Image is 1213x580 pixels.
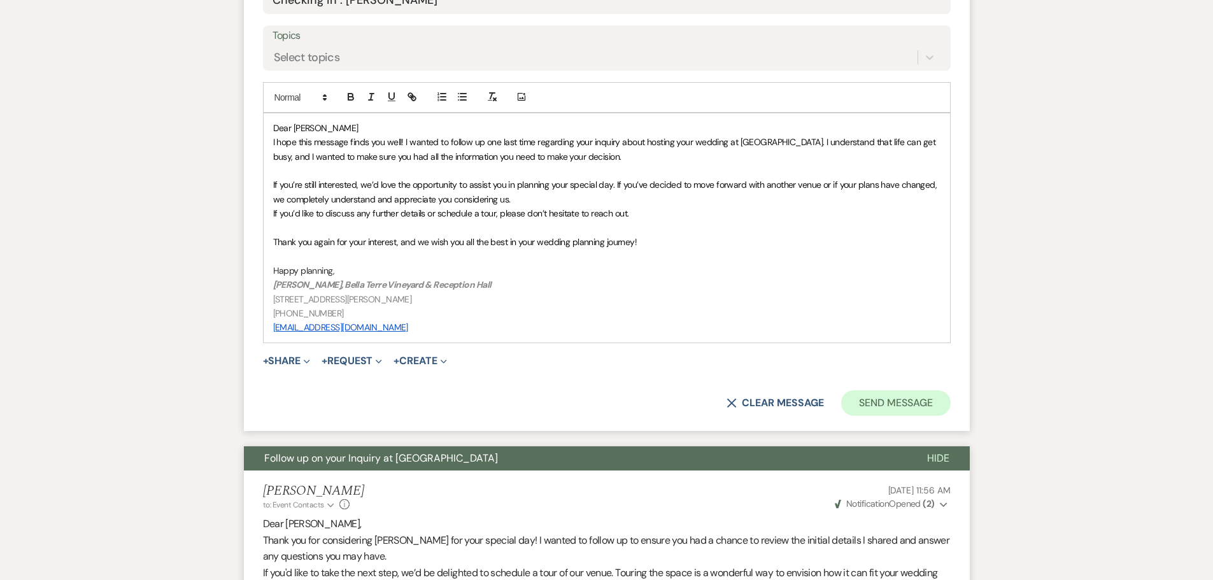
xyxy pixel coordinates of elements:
span: If you’d like to discuss any further details or schedule a tour, please don’t hesitate to reach out. [273,208,629,219]
span: Thank you for considering [PERSON_NAME] for your special day! I wanted to follow up to ensure you... [263,534,950,563]
label: Topics [273,27,941,45]
button: Hide [907,446,970,470]
span: + [322,356,327,366]
span: Dear [PERSON_NAME] [273,122,358,134]
strong: ( 2 ) [923,498,934,509]
button: to: Event Contacts [263,499,336,511]
a: [EMAIL_ADDRESS][DOMAIN_NAME] [273,322,408,333]
span: Notification [846,498,889,509]
span: If you’re still interested, we’d love the opportunity to assist you in planning your special day.... [273,179,939,204]
button: Clear message [727,398,823,408]
span: [DATE] 11:56 AM [888,485,951,496]
h5: [PERSON_NAME] [263,483,364,499]
span: Hide [927,451,949,465]
p: Happy planning, [273,264,940,278]
span: Dear [PERSON_NAME], [263,517,362,530]
button: Share [263,356,311,366]
span: I hope this message finds you well! I wanted to follow up one last time regarding your inquiry ab... [273,136,938,162]
button: Follow up on your Inquiry at [GEOGRAPHIC_DATA] [244,446,907,470]
button: Create [394,356,446,366]
span: + [394,356,399,366]
button: Send Message [841,390,950,416]
span: Follow up on your Inquiry at [GEOGRAPHIC_DATA] [264,451,498,465]
span: Opened [835,498,935,509]
button: Request [322,356,382,366]
button: NotificationOpened (2) [833,497,951,511]
span: [PHONE_NUMBER] [273,308,344,319]
em: [PERSON_NAME], Bella Terre Vineyard & Reception Hall [273,279,492,290]
div: Select topics [274,48,340,66]
span: + [263,356,269,366]
span: [STREET_ADDRESS][PERSON_NAME] [273,294,412,305]
span: to: Event Contacts [263,500,324,510]
span: Thank you again for your interest, and we wish you all the best in your wedding planning journey! [273,236,637,248]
